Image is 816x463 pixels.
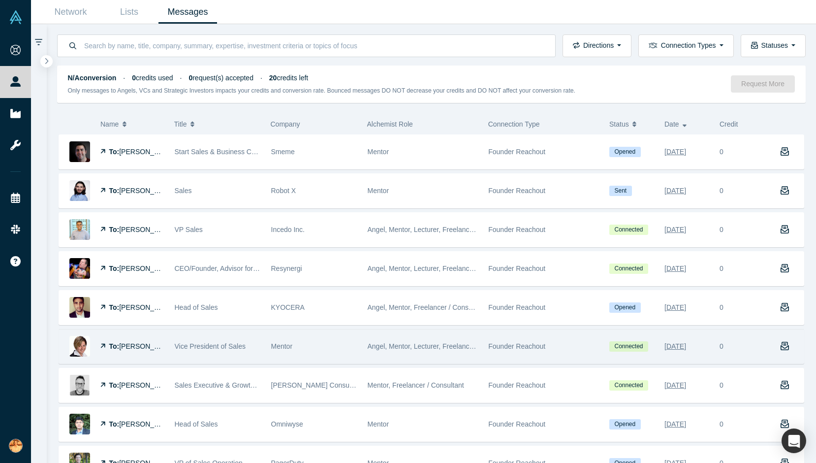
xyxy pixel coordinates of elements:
[41,0,100,24] a: Network
[488,342,545,350] span: Founder Reachout
[720,264,723,274] div: 0
[188,74,192,82] strong: 0
[741,34,806,57] button: Statuses
[368,265,514,272] span: Angel, Mentor, Lecturer, Freelancer / Consultant
[271,148,295,156] span: Smeme
[68,87,576,94] small: Only messages to Angels, VCs and Strategic Investors impacts your credits and conversion rate. Bo...
[720,341,723,352] div: 0
[664,143,686,161] div: [DATE]
[271,187,296,195] span: Robot X
[271,120,300,128] span: Company
[109,342,120,350] strong: To:
[609,302,641,313] span: Opened
[368,148,389,156] span: Mentor
[188,74,253,82] span: request(s) accepted
[109,303,120,311] strong: To:
[175,381,278,389] span: Sales Executive & Growth Leader
[720,120,738,128] span: Credit
[664,416,686,433] div: [DATE]
[664,260,686,277] div: [DATE]
[260,74,262,82] span: ·
[609,114,654,134] button: Status
[119,303,176,311] span: [PERSON_NAME]
[664,114,709,134] button: Date
[132,74,136,82] strong: 0
[132,74,173,82] span: credits used
[271,342,293,350] span: Mentor
[158,0,217,24] a: Messages
[271,265,302,272] span: Resynergi
[563,34,631,57] button: Directions
[368,420,389,428] span: Mentor
[119,265,176,272] span: [PERSON_NAME]
[69,141,90,162] img: Daniel Hutchins's Profile Image
[175,148,280,156] span: Start Sales & Business Consultant
[109,148,120,156] strong: To:
[119,187,176,195] span: [PERSON_NAME]
[488,381,545,389] span: Founder Reachout
[720,225,723,235] div: 0
[271,303,305,311] span: KYOCERA
[83,34,545,57] input: Search by name, title, company, summary, expertise, investment criteria or topics of focus
[100,114,119,134] span: Name
[609,147,641,157] span: Opened
[488,303,545,311] span: Founder Reachout
[664,299,686,316] div: [DATE]
[109,265,120,272] strong: To:
[664,114,679,134] span: Date
[488,265,545,272] span: Founder Reachout
[174,114,260,134] button: Title
[609,114,629,134] span: Status
[175,342,246,350] span: Vice President of Sales
[9,439,23,453] img: Sumina Koiso's Account
[119,381,176,389] span: [PERSON_NAME]
[69,336,90,357] img: Bobbi Kimberly Frioli's Profile Image
[109,187,120,195] strong: To:
[368,303,638,311] span: Angel, Mentor, Freelancer / Consultant, Service Provider, Customer, Corporate Innovator
[664,221,686,238] div: [DATE]
[609,341,648,352] span: Connected
[664,182,686,199] div: [DATE]
[664,338,686,355] div: [DATE]
[271,226,305,233] span: Incedo Inc.
[367,120,413,128] span: Alchemist Role
[9,10,23,24] img: Alchemist Vault Logo
[69,258,90,279] img: Kenny Davis's Profile Image
[109,226,120,233] strong: To:
[609,264,648,274] span: Connected
[488,420,545,428] span: Founder Reachout
[119,420,176,428] span: [PERSON_NAME]
[368,342,601,350] span: Angel, Mentor, Lecturer, Freelancer / Consultant, Channel Partner, Customer
[368,226,623,233] span: Angel, Mentor, Lecturer, Freelancer / Consultant, Service Provider, Channel Partner
[271,420,303,428] span: Omniwyse
[720,380,723,391] div: 0
[488,120,540,128] span: Connection Type
[175,187,192,195] span: Sales
[269,74,277,82] strong: 20
[638,34,733,57] button: Connection Types
[175,303,218,311] span: Head of Sales
[488,148,545,156] span: Founder Reachout
[609,419,641,430] span: Opened
[720,419,723,430] div: 0
[720,186,723,196] div: 0
[664,377,686,394] div: [DATE]
[271,381,362,389] span: [PERSON_NAME] Consulting
[720,302,723,313] div: 0
[368,187,389,195] span: Mentor
[69,375,90,396] img: Patrick Westgate's Profile Image
[488,226,545,233] span: Founder Reachout
[109,420,120,428] strong: To:
[69,297,90,318] img: Vik Sreedhar's Profile Image
[69,414,90,434] img: Arun Balakrishnan's Profile Image
[174,114,187,134] span: Title
[609,186,632,196] span: Sent
[109,381,120,389] strong: To:
[488,187,545,195] span: Founder Reachout
[119,148,176,156] span: [PERSON_NAME]
[100,0,158,24] a: Lists
[68,74,117,82] strong: N/A conversion
[609,225,648,235] span: Connected
[123,74,125,82] span: ·
[69,219,90,240] img: Lalit Kumar's Profile Image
